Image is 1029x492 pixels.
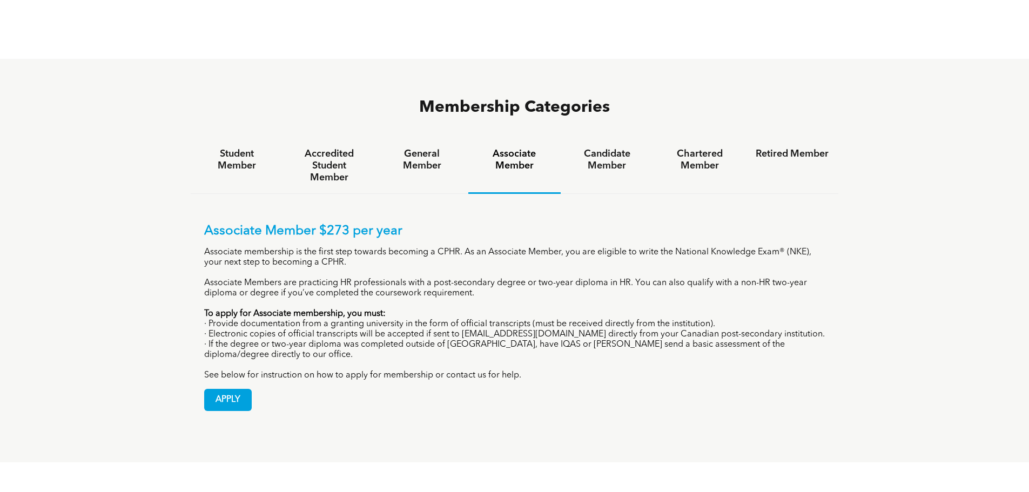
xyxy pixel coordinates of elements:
p: Associate Member $273 per year [204,224,825,239]
strong: To apply for Associate membership, you must: [204,309,386,318]
h4: Associate Member [478,148,551,172]
h4: Student Member [200,148,273,172]
p: · Provide documentation from a granting university in the form of official transcripts (must be r... [204,319,825,329]
p: · If the degree or two-year diploma was completed outside of [GEOGRAPHIC_DATA], have IQAS or [PER... [204,340,825,360]
p: · Electronic copies of official transcripts will be accepted if sent to [EMAIL_ADDRESS][DOMAIN_NA... [204,329,825,340]
span: Membership Categories [419,99,610,116]
h4: Retired Member [756,148,829,160]
p: Associate membership is the first step towards becoming a CPHR. As an Associate Member, you are e... [204,247,825,268]
h4: Candidate Member [570,148,643,172]
a: APPLY [204,389,252,411]
p: Associate Members are practicing HR professionals with a post-secondary degree or two-year diplom... [204,278,825,299]
h4: Chartered Member [663,148,736,172]
span: APPLY [205,389,251,410]
p: See below for instruction on how to apply for membership or contact us for help. [204,370,825,381]
h4: General Member [385,148,458,172]
h4: Accredited Student Member [293,148,366,184]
